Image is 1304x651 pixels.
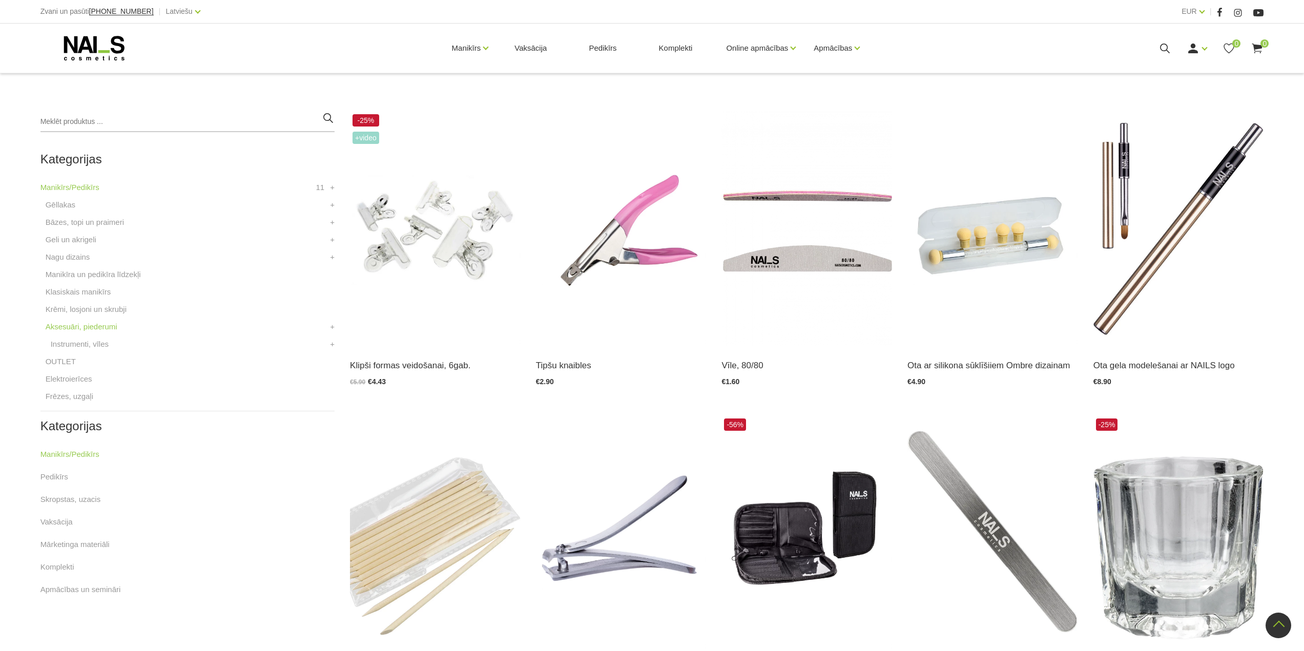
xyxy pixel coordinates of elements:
[452,28,481,69] a: Manikīrs
[51,338,109,350] a: Instrumenti, vīles
[40,153,335,166] h2: Kategorijas
[40,493,101,506] a: Skropstas, uzacis
[506,24,555,73] a: Vaksācija
[1093,359,1264,372] a: Ota gela modelešanai ar NAILS logo
[89,8,154,15] a: [PHONE_NUMBER]
[40,112,335,132] input: Meklēt produktus ...
[330,321,335,333] a: +
[330,251,335,263] a: +
[40,5,154,18] div: Zvani un pasūti
[316,181,324,194] span: 11
[726,28,788,69] a: Online apmācības
[907,112,1078,346] img: Description
[46,268,141,281] a: Manikīra un pedikīra līdzekļi
[1210,5,1212,18] span: |
[40,181,99,194] a: Manikīrs/Pedikīrs
[651,24,701,73] a: Komplekti
[46,390,93,403] a: Frēzes, uzgaļi
[40,516,73,528] a: Vaksācija
[907,416,1078,650] img: METĀLA VĪĻU PAMATNESVeidi:- 180 x 28 mm (Half Moon)- 90 x 25 mm (Straight Buff)- “Taisnā”, 12x13m...
[368,377,386,386] span: €4.43
[1093,112,1264,346] img: Gela ota ar aizsarguzgali darbam ar dažādu veiduUV/LED geliem.Īpaši piemērota kutikulas zonas vei...
[814,28,852,69] a: Apmācības
[46,373,92,385] a: Elektroierīces
[350,416,521,650] img: Koka kociņi manikīram&nbsp;Viegls un praktisks rīks kutikulu atbīdīšanai, nagu tīrīšanai un nagu ...
[1093,416,1264,650] img: Ērta, izturīga stikla glāzīte.Izmērs: H: 3cm/ Ø 2.7cm...
[350,359,521,372] a: Klipši formas veidošanai, 6gab.
[721,377,739,386] span: €1.60
[1182,5,1197,17] a: EUR
[907,359,1078,372] a: Ota ar silikona sūklīšiiem Ombre dizainam
[1260,39,1269,48] span: 0
[353,114,379,127] span: -25%
[1096,418,1118,431] span: -25%
[46,321,117,333] a: Aksesuāri, piederumi
[40,583,121,596] a: Apmācības un semināri
[40,448,99,460] a: Manikīrs/Pedikīrs
[1232,39,1240,48] span: 0
[350,379,365,386] span: €5.90
[353,132,379,144] span: +Video
[1223,42,1235,55] a: 0
[907,377,925,386] span: €4.90
[536,359,707,372] a: Tipšu knaibles
[46,303,127,316] a: Krēmi, losjoni un skrubji
[721,112,892,346] img: Ilgi kalpojoša nagu kopšanas vīle 80/80 griti, kas paredzēta dabīgā naga, gēla vai akrila apstrād...
[46,251,90,263] a: Nagu dizains
[330,338,335,350] a: +
[40,471,68,483] a: Pedikīrs
[40,561,74,573] a: Komplekti
[350,112,521,346] img: Klipši perfekta C izliekuma veidošanai.Saturs: 6 gb....
[89,7,154,15] span: [PHONE_NUMBER]
[46,286,111,298] a: Klasiskais manikīrs
[581,24,625,73] a: Pedikīrs
[721,416,892,650] img: Penālis un statīvs 2in1. Melns, izturīgs, ērtai otu uzglabāšanai un lietošanai, Viegli kopjams.Iz...
[536,112,707,346] img: Description
[536,416,707,650] img: Nerūsējošā tērauda nagu knaibles....
[159,5,161,18] span: |
[166,5,193,17] a: Latviešu
[40,419,335,433] h2: Kategorijas
[724,418,746,431] span: -56%
[46,199,75,211] a: Gēllakas
[536,377,554,386] span: €2.90
[46,234,96,246] a: Geli un akrigeli
[330,199,335,211] a: +
[330,234,335,246] a: +
[721,359,892,372] a: Vīle, 80/80
[1251,42,1264,55] a: 0
[330,216,335,228] a: +
[46,216,124,228] a: Bāzes, topi un praimeri
[1093,377,1111,386] span: €8.90
[40,538,110,551] a: Mārketinga materiāli
[46,355,76,368] a: OUTLET
[330,181,335,194] a: +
